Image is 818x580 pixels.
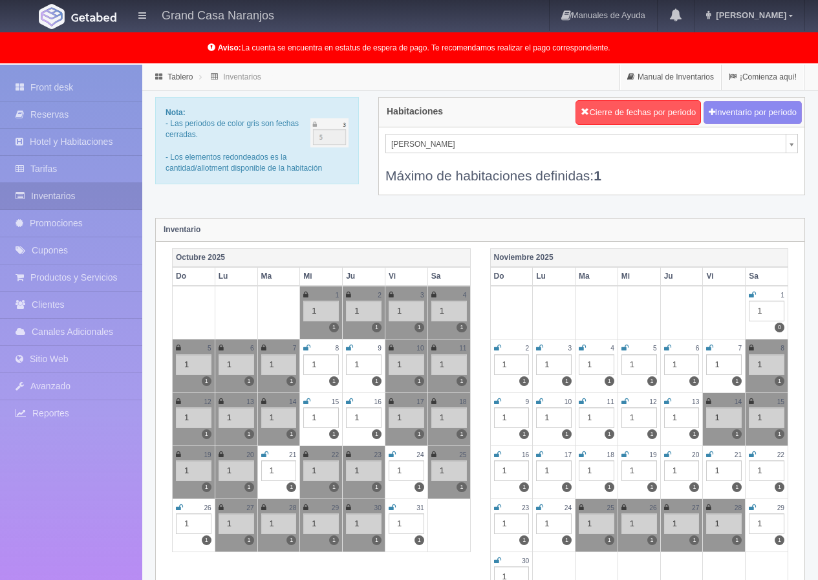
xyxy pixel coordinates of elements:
div: 1 [621,407,657,428]
label: 1 [562,482,572,492]
label: 1 [647,429,657,439]
th: Sa [746,267,788,286]
label: 1 [519,376,529,386]
small: 3 [568,345,572,352]
small: 20 [246,451,253,458]
label: 1 [244,482,254,492]
div: 1 [346,301,382,321]
div: 1 [579,513,614,534]
div: 1 [536,407,572,428]
div: 1 [664,354,700,375]
th: Mi [300,267,343,286]
th: Ju [660,267,703,286]
small: 1 [335,292,339,299]
label: 1 [562,535,572,545]
label: 1 [202,482,211,492]
small: 10 [416,345,424,352]
small: 31 [416,504,424,511]
label: 1 [775,535,784,545]
label: 1 [775,429,784,439]
div: 1 [706,407,742,428]
label: 1 [329,376,339,386]
label: 1 [372,376,382,386]
small: 17 [416,398,424,405]
div: 1 [579,407,614,428]
small: 24 [565,504,572,511]
label: 1 [647,376,657,386]
small: 12 [649,398,656,405]
label: 1 [647,482,657,492]
small: 7 [738,345,742,352]
small: 29 [777,504,784,511]
th: Lu [215,267,257,286]
a: Tablero [167,72,193,81]
div: 1 [706,513,742,534]
div: 1 [706,460,742,481]
div: 1 [536,354,572,375]
label: 1 [202,535,211,545]
b: Nota: [166,108,186,117]
img: Getabed [39,4,65,29]
small: 15 [777,398,784,405]
th: Vi [385,267,427,286]
div: 1 [346,354,382,375]
label: 1 [414,376,424,386]
label: 1 [244,535,254,545]
div: 1 [431,460,467,481]
div: 1 [664,513,700,534]
small: 7 [293,345,297,352]
div: 1 [219,460,254,481]
div: 1 [261,407,297,428]
label: 1 [775,482,784,492]
div: 1 [176,460,211,481]
th: Octubre 2025 [173,248,471,267]
label: 1 [605,482,614,492]
th: Ma [576,267,618,286]
small: 14 [289,398,296,405]
small: 9 [526,398,530,405]
label: 1 [689,429,699,439]
label: 1 [372,535,382,545]
div: 1 [389,513,424,534]
div: 1 [303,513,339,534]
small: 22 [332,451,339,458]
div: 1 [261,513,297,534]
small: 5 [653,345,657,352]
small: 6 [250,345,254,352]
div: 1 [389,301,424,321]
small: 28 [735,504,742,511]
small: 27 [246,504,253,511]
small: 9 [378,345,382,352]
div: 1 [303,354,339,375]
small: 26 [204,504,211,511]
div: 1 [176,354,211,375]
th: Vi [703,267,746,286]
img: cutoff.png [310,118,349,147]
label: 1 [414,429,424,439]
div: 1 [431,301,467,321]
h4: Grand Casa Naranjos [162,6,274,23]
label: 1 [202,376,211,386]
label: 1 [605,535,614,545]
th: Mi [618,267,660,286]
small: 2 [526,345,530,352]
div: 1 [389,354,424,375]
small: 17 [565,451,572,458]
strong: Inventario [164,225,200,234]
label: 1 [647,535,657,545]
span: [PERSON_NAME] [713,10,786,20]
div: Máximo de habitaciones definidas: [385,153,798,185]
small: 11 [459,345,466,352]
b: Aviso: [218,43,241,52]
div: 1 [621,513,657,534]
small: 8 [780,345,784,352]
label: 1 [457,323,466,332]
small: 6 [696,345,700,352]
small: 12 [204,398,211,405]
small: 3 [420,292,424,299]
div: 1 [749,513,784,534]
a: [PERSON_NAME] [385,134,798,153]
div: 1 [431,354,467,375]
div: 1 [749,460,784,481]
label: 1 [732,376,742,386]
